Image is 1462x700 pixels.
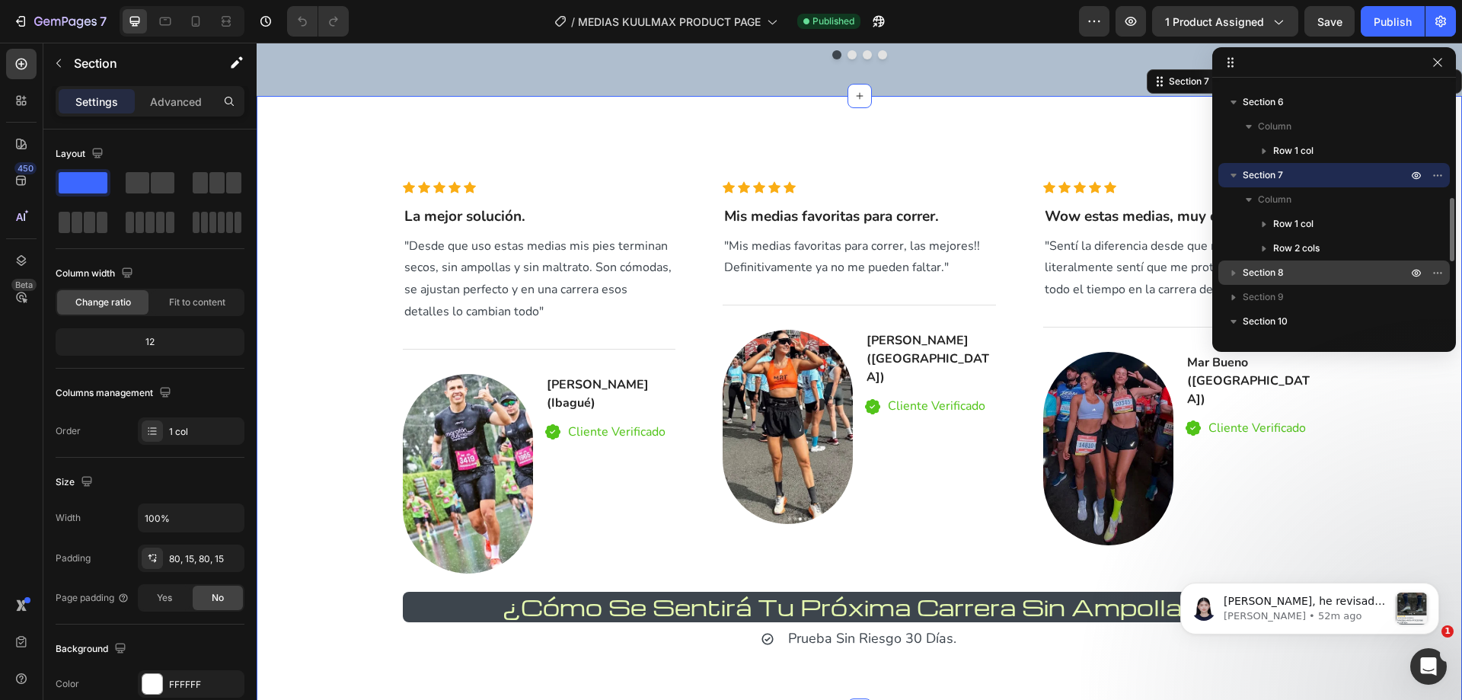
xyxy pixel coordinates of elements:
[1152,6,1298,37] button: 1 product assigned
[1243,168,1283,183] span: Section 7
[788,193,1058,258] p: "Sentí la diferencia desde que me las estrené y literalmente sentí que me protegieron los pies to...
[75,296,131,309] span: Change ratio
[139,504,244,532] input: Auto
[929,309,1059,367] h4: Mar Bueno ([GEOGRAPHIC_DATA])
[1441,625,1454,638] span: 1
[75,94,118,110] p: Settings
[1091,30,1158,48] button: AI Content
[1258,192,1291,207] span: Column
[466,163,739,185] h3: Mis medias favoritas para correr.
[56,639,129,660] div: Background
[984,32,1081,46] p: Create Theme Section
[169,296,225,309] span: Fit to content
[1273,143,1314,158] span: Row 1 col
[169,678,241,692] div: FFFFFF
[1243,289,1284,305] span: Section 9
[150,94,202,110] p: Advanced
[212,591,224,605] span: No
[1258,119,1291,134] span: Column
[468,193,738,237] p: "Mis medias favoritas para correr, las mejores!! Definitivamente ya no me pueden faltar."
[1165,14,1264,30] span: 1 product assigned
[74,54,199,72] p: Section
[169,425,241,439] div: 1 col
[56,383,174,404] div: Columns management
[1157,552,1462,659] iframe: Intercom notifications message
[466,287,596,481] img: gempages_554298147342386036-d6df2e59-f9c8-41af-8f51-993869458922.webp
[56,677,79,691] div: Color
[1273,216,1314,232] span: Row 1 col
[169,552,241,566] div: 80, 15, 80, 15
[952,375,1049,397] p: Cliente Verificado
[812,14,854,28] span: Published
[56,472,96,493] div: Size
[571,14,575,30] span: /
[59,331,241,353] div: 12
[257,43,1462,700] iframe: Design area
[56,511,81,525] div: Width
[1374,14,1412,30] div: Publish
[56,424,81,438] div: Order
[56,264,136,284] div: Column width
[631,353,758,375] p: Cliente Verificado
[6,6,113,37] button: 7
[56,551,91,565] div: Padding
[1243,314,1288,329] span: Section 10
[1410,648,1447,685] iframe: Intercom live chat
[530,586,701,606] h2: Prueba Sin Riesgo 30 Días.
[311,379,409,401] p: Cliente Verificado
[1273,241,1320,256] span: Row 2 cols
[1243,265,1284,280] span: Section 8
[56,591,129,605] div: Page padding
[909,32,956,46] div: Section 7
[100,12,107,30] p: 7
[289,331,419,371] h4: [PERSON_NAME] (Ibagué)
[1317,15,1342,28] span: Save
[14,162,37,174] div: 450
[1304,6,1355,37] button: Save
[157,591,172,605] span: Yes
[1361,6,1425,37] button: Publish
[608,287,739,345] h4: [PERSON_NAME] ([GEOGRAPHIC_DATA])
[578,14,761,30] span: MEDIAS KUULMAX PRODUCT PAGE
[787,309,917,503] img: gempages_554298147342386036-d63ebbb8-af43-4b1f-a197-84d1fb8c2cba.webp
[146,549,1060,580] h2: ¿Cómo Se Sentirá Tu Próxima Carrera Sin Ampollas?
[287,6,349,37] div: Undo/Redo
[1243,94,1284,110] span: Section 6
[11,279,37,291] div: Beta
[787,163,1060,185] h3: Wow estas medias, muy cómodas!
[56,144,107,165] div: Layout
